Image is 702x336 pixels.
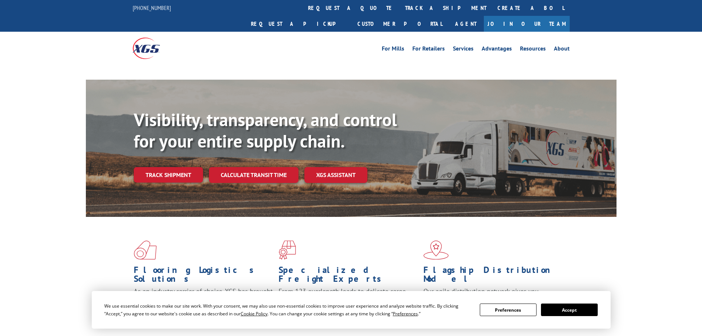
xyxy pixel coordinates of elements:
[133,4,171,11] a: [PHONE_NUMBER]
[352,16,448,32] a: Customer Portal
[134,240,157,260] img: xgs-icon-total-supply-chain-intelligence-red
[541,304,598,316] button: Accept
[520,46,546,54] a: Resources
[484,16,570,32] a: Join Our Team
[453,46,474,54] a: Services
[134,266,273,287] h1: Flooring Logistics Solutions
[134,287,273,313] span: As an industry carrier of choice, XGS has brought innovation and dedication to flooring logistics...
[279,287,418,320] p: From 123 overlength loads to delicate cargo, our experienced staff knows the best way to move you...
[245,16,352,32] a: Request a pickup
[209,167,298,183] a: Calculate transit time
[382,46,404,54] a: For Mills
[92,291,611,329] div: Cookie Consent Prompt
[134,167,203,183] a: Track shipment
[423,240,449,260] img: xgs-icon-flagship-distribution-model-red
[482,46,512,54] a: Advantages
[393,311,418,317] span: Preferences
[279,240,296,260] img: xgs-icon-focused-on-flooring-red
[279,266,418,287] h1: Specialized Freight Experts
[241,311,268,317] span: Cookie Policy
[423,266,563,287] h1: Flagship Distribution Model
[412,46,445,54] a: For Retailers
[448,16,484,32] a: Agent
[304,167,367,183] a: XGS ASSISTANT
[423,287,559,304] span: Our agile distribution network gives you nationwide inventory management on demand.
[104,302,471,318] div: We use essential cookies to make our site work. With your consent, we may also use non-essential ...
[134,108,397,152] b: Visibility, transparency, and control for your entire supply chain.
[554,46,570,54] a: About
[480,304,537,316] button: Preferences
